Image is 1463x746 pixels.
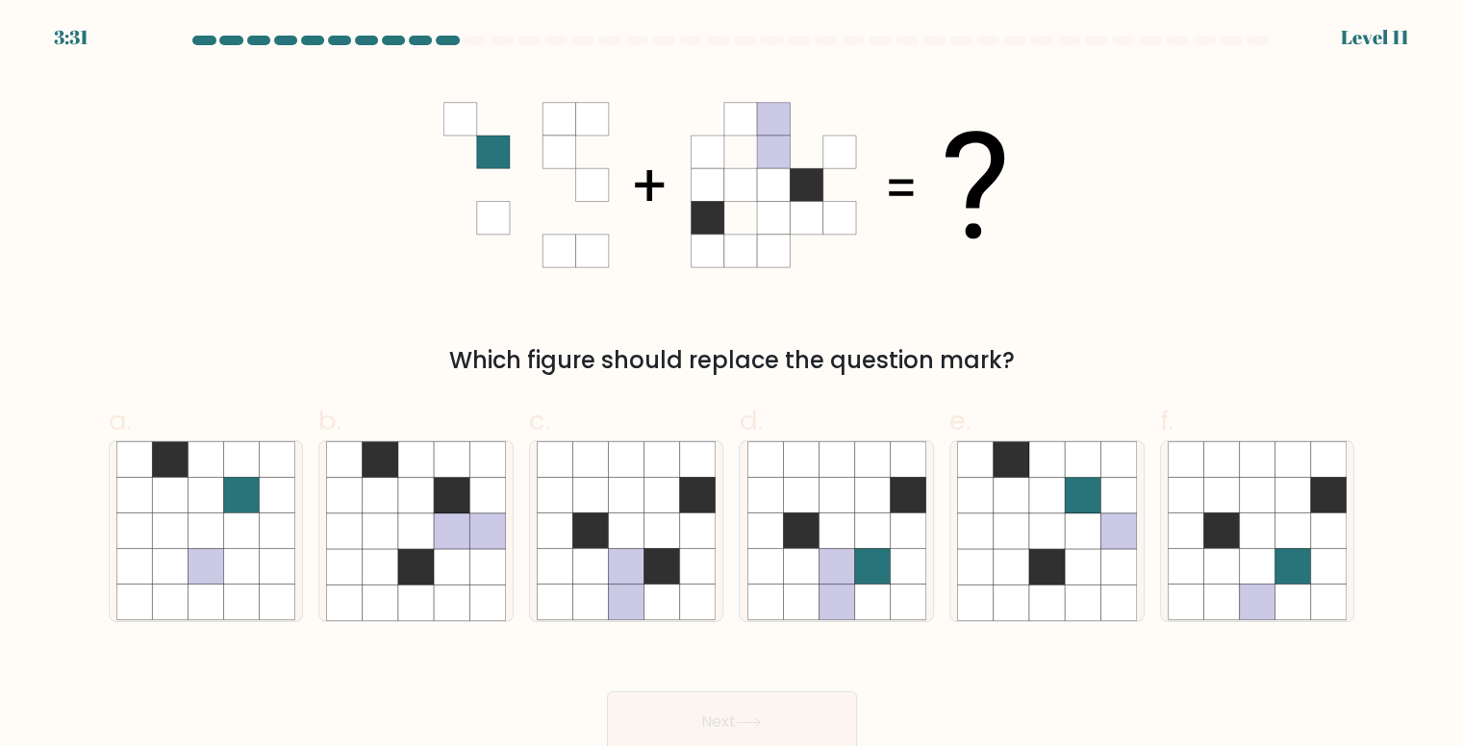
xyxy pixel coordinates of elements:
div: Level 11 [1341,23,1409,52]
div: 3:31 [54,23,88,52]
span: b. [318,402,341,439]
span: a. [109,402,132,439]
span: e. [949,402,971,439]
span: d. [739,402,762,439]
span: c. [529,402,550,439]
span: f. [1160,402,1173,439]
div: Which figure should replace the question mark? [120,343,1344,378]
